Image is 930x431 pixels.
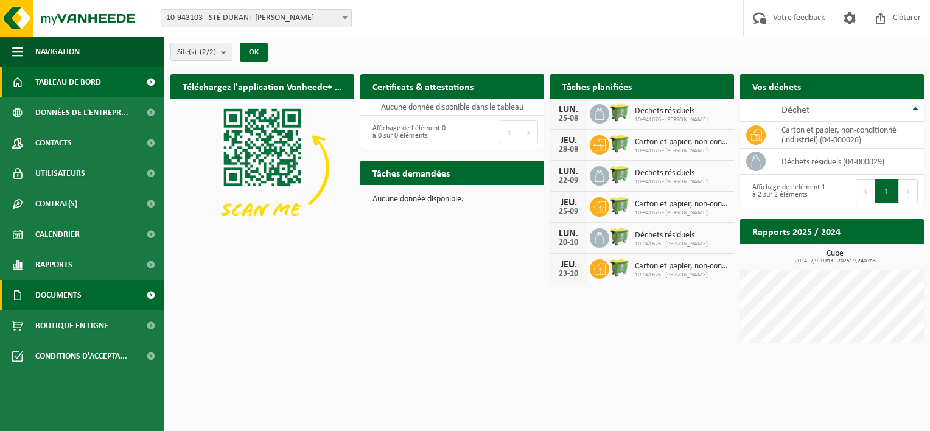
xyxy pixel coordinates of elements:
[35,37,80,67] span: Navigation
[556,105,581,114] div: LUN.
[875,179,899,203] button: 1
[550,74,644,98] h2: Tâches planifiées
[635,178,708,186] span: 10-941676 - [PERSON_NAME]
[635,107,708,116] span: Déchets résiduels
[899,179,918,203] button: Next
[746,258,924,264] span: 2024: 7,920 m3 - 2025: 9,240 m3
[360,161,462,184] h2: Tâches demandées
[635,262,728,272] span: Carton et papier, non-conditionné (industriel)
[556,114,581,123] div: 25-08
[740,74,813,98] h2: Vos déchets
[556,136,581,145] div: JEU.
[35,128,72,158] span: Contacts
[556,198,581,208] div: JEU.
[519,120,538,144] button: Next
[170,74,354,98] h2: Téléchargez l'application Vanheede+ maintenant!
[360,74,486,98] h2: Certificats & attestations
[556,167,581,177] div: LUN.
[609,102,630,123] img: WB-0660-HPE-GN-50
[170,99,354,237] img: Download de VHEPlus App
[556,239,581,247] div: 20-10
[746,250,924,264] h3: Cube
[609,258,630,278] img: WB-0660-HPE-GN-50
[35,341,127,371] span: Conditions d'accepta...
[35,250,72,280] span: Rapports
[35,310,108,341] span: Boutique en ligne
[772,149,924,175] td: déchets résiduels (04-000029)
[818,243,923,267] a: Consulter les rapports
[500,120,519,144] button: Previous
[635,209,728,217] span: 10-941676 - [PERSON_NAME]
[372,195,532,204] p: Aucune donnée disponible.
[781,105,809,115] span: Déchet
[240,43,268,62] button: OK
[366,119,446,145] div: Affichage de l'élément 0 à 0 sur 0 éléments
[35,219,80,250] span: Calendrier
[740,219,853,243] h2: Rapports 2025 / 2024
[856,179,875,203] button: Previous
[635,200,728,209] span: Carton et papier, non-conditionné (industriel)
[35,158,85,189] span: Utilisateurs
[161,9,352,27] span: 10-943103 - STÉ DURANT HUGUES - GRANDRIEU
[35,67,101,97] span: Tableau de bord
[360,99,544,116] td: Aucune donnée disponible dans le tableau
[635,138,728,147] span: Carton et papier, non-conditionné (industriel)
[556,260,581,270] div: JEU.
[635,116,708,124] span: 10-941676 - [PERSON_NAME]
[556,270,581,278] div: 23-10
[635,272,728,279] span: 10-941676 - [PERSON_NAME]
[635,147,728,155] span: 10-941676 - [PERSON_NAME]
[177,43,216,61] span: Site(s)
[635,169,708,178] span: Déchets résiduels
[635,231,708,240] span: Déchets résiduels
[609,226,630,247] img: WB-0660-HPE-GN-50
[35,189,77,219] span: Contrat(s)
[170,43,232,61] button: Site(s)(2/2)
[609,164,630,185] img: WB-0660-HPE-GN-50
[35,280,82,310] span: Documents
[609,195,630,216] img: WB-0660-HPE-GN-50
[772,122,924,149] td: carton et papier, non-conditionné (industriel) (04-000026)
[556,177,581,185] div: 22-09
[746,178,826,205] div: Affichage de l'élément 1 à 2 sur 2 éléments
[556,145,581,154] div: 28-08
[200,48,216,56] count: (2/2)
[556,229,581,239] div: LUN.
[556,208,581,216] div: 25-09
[161,10,351,27] span: 10-943103 - STÉ DURANT HUGUES - GRANDRIEU
[35,97,128,128] span: Données de l'entrepr...
[609,133,630,154] img: WB-0660-HPE-GN-50
[635,240,708,248] span: 10-941676 - [PERSON_NAME]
